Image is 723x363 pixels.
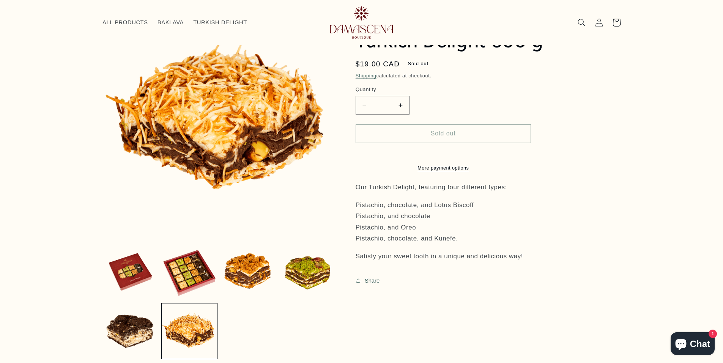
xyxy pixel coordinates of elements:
a: More payment options [356,165,531,172]
button: Load image 4 in gallery view [280,244,336,300]
button: Sold out [356,124,531,143]
p: Our Turkish Delight, featuring four different types: [356,182,595,193]
media-gallery: Gallery Viewer [102,3,336,359]
div: calculated at checkout. [356,72,595,80]
a: ALL PRODUCTS [98,14,153,31]
button: Load image 2 in gallery view [162,244,217,300]
inbox-online-store-chat: Shopify online store chat [668,332,717,357]
span: BAKLAVA [158,19,184,26]
button: Share [356,272,382,289]
span: ALL PRODUCTS [102,19,148,26]
a: Damascena Boutique [317,3,406,42]
span: TURKISH DELIGHT [193,19,247,26]
button: Load image 6 in gallery view [162,303,217,359]
a: Shipping [356,73,376,78]
a: BAKLAVA [153,14,188,31]
a: TURKISH DELIGHT [189,14,252,31]
img: Damascena Boutique [330,6,393,39]
button: Load image 5 in gallery view [102,303,158,359]
p: Pistachio, chocolate, and Lotus Biscoff Pistachio, and chocolate Pistachio, and Oreo Pistachio, c... [356,199,595,244]
button: Load image 1 in gallery view [102,244,158,300]
p: Satisfy your sweet tooth in a unique and delicious way! [356,251,595,262]
span: Sold out [402,59,434,69]
button: Load image 3 in gallery view [221,244,276,300]
span: $19.00 CAD [356,59,400,69]
summary: Search [573,14,590,31]
label: Quantity [356,86,531,93]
